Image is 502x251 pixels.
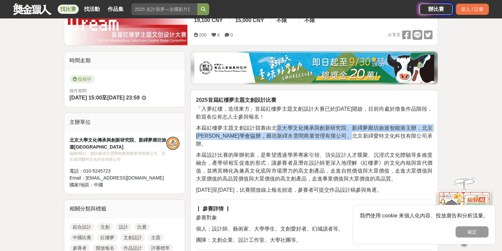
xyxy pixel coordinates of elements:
strong: 2025首屆紅樓夢主題文創設計比賽 [196,97,276,103]
span: [DATE] 23:59 [107,95,139,100]
div: 電話： 010-5245723 [70,168,166,175]
button: 確定 [456,226,488,237]
img: d2146d9a-e6f6-4337-9592-8cefde37ba6b.png [438,191,490,235]
span: 本屆紅樓夢主題文創設計競賽由北京大學文化傳承與創新研究院、新繹夢廊坊旅遊智能港主辦，北京[PERSON_NAME]學會協辦，廊坊新繹水雲間商業管理有限公司、北京新繹愛特文化科技有限公司承辦。 [196,125,432,147]
span: 個人：設計師、藝術家、大學學生、文創愛好者、幻城讀者等。 [196,226,344,232]
span: 15,000 CNY [235,17,264,23]
span: [DATE] 15:00 [70,95,102,100]
input: 2025 反詐視界—全國影片競賽 [131,3,197,15]
span: 不限 [304,17,315,23]
a: 文創 [97,223,113,231]
a: 設計 [116,223,131,231]
a: 綜合設計 [70,223,95,231]
div: 時間走期 [64,51,185,70]
div: 北京大學文化傳承與創新研究院、新繹夢廊坊旅遊[GEOGRAPHIC_DATA] [70,137,166,151]
div: 協辦/執行： 廊坊新繹水雲間商業商業管理有限公司、北京新繹愛特文化科技有限公司 [70,151,166,162]
img: 1c81a89c-c1b3-4fd6-9c6e-7d29d79abef5.jpg [194,53,434,83]
a: 比賽 [134,223,150,231]
span: 0 [230,32,233,38]
div: 主辦單位 [64,113,185,131]
span: 分享至 [388,30,401,40]
span: 「入夢紅樓，造境東方」首屆紅樓夢主題文創設計大賽已於[DATE]開啟，目前尚處於徵集作品階段，歡迎各位有志人士參與報名！ [196,106,432,120]
span: 我們使用 cookie 來個人化內容、投放廣告和分析流量。 [360,213,488,218]
span: 團隊：文創企業、設計工作室、大學社團等。 [196,237,301,243]
span: 中國 [94,182,103,187]
a: 找比賽 [58,5,79,14]
div: 登入 / 註冊 [456,4,489,15]
span: 國家/地區： [70,182,94,187]
a: 紅樓夢 [97,234,118,241]
span: 200 [199,32,207,38]
div: 相關分類與標籤 [64,200,185,218]
a: 文創設計 [120,234,145,241]
span: 參賽對象 [196,215,217,220]
span: 至 [102,95,107,100]
a: 辦比賽 [420,4,453,15]
span: 4 [217,32,220,38]
span: 不限 [276,17,287,23]
span: 本屆設計比賽的舉辦初衷，是希望透過學界專家引領、頂尖設計人才匯聚、沉浸式文化體驗等多維度融合，產學研相互促進的形式，讓參賽者及潛在設計師更深入地理解《紅樓夢》的文化內核與當代價值，並將其轉化為兼... [196,152,432,181]
a: 主題 [148,234,164,241]
strong: ▏ 參賽詳情 ▏ [196,206,231,211]
div: Email： [EMAIL_ADDRESS][DOMAIN_NAME] [70,175,166,181]
span: 19,100 CNY [194,17,223,23]
a: 中國比賽 [70,234,95,241]
span: 徵件期間 [70,88,87,93]
span: [DATE]至[DATE]，比賽開放線上報名頻道，參賽者可提交作品設計稿參與角逐。 [196,187,382,193]
span: 投稿中 [70,75,95,83]
a: 找活動 [81,5,102,14]
a: 作品集 [105,5,126,14]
